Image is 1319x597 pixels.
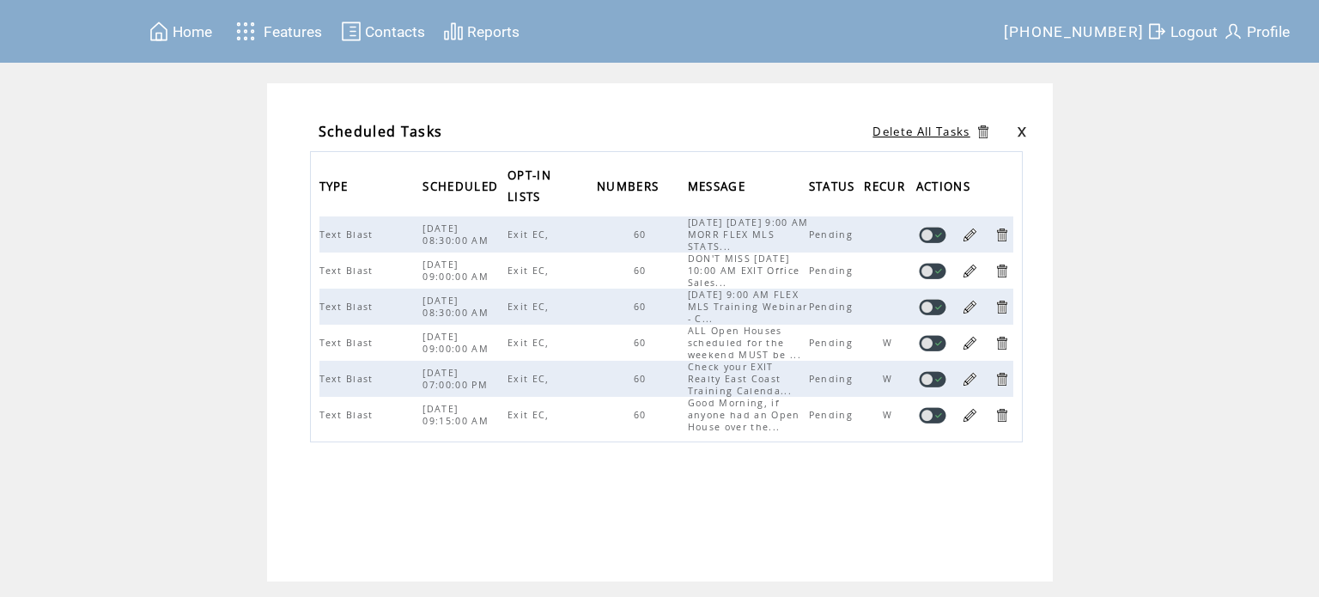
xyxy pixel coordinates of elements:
[809,265,857,277] span: Pending
[1004,23,1145,40] span: [PHONE_NUMBER]
[319,301,378,313] span: Text Blast
[994,299,1010,315] a: Delete Task
[634,265,651,277] span: 60
[508,163,551,213] span: OPT-IN LISTS
[809,228,857,241] span: Pending
[962,263,978,279] a: Edit Task
[883,409,897,421] span: W
[994,371,1010,387] a: Delete Task
[319,228,378,241] span: Text Blast
[508,373,554,385] span: Exit EC,
[688,253,800,289] span: DON'T MISS [DATE] 10:00 AM EXIT Office Sales...
[467,23,520,40] span: Reports
[809,301,857,313] span: Pending
[688,180,750,191] a: MESSAGE
[688,216,809,253] span: [DATE] [DATE] 9:00 AM MORR FLEX MLS STATS...
[338,18,428,45] a: Contacts
[962,335,978,351] a: Edit Task
[422,331,493,355] span: [DATE] 09:00:00 AM
[231,17,261,46] img: features.svg
[634,409,651,421] span: 60
[809,373,857,385] span: Pending
[1170,23,1218,40] span: Logout
[919,407,946,423] a: Disable task
[688,289,808,325] span: [DATE] 9:00 AM FLEX MLS Training Webinar - C...
[319,180,353,191] a: TYPE
[809,180,860,191] a: STATUS
[919,299,946,315] a: Disable task
[319,373,378,385] span: Text Blast
[422,367,492,391] span: [DATE] 07:00:00 PM
[919,371,946,387] a: Disable task
[634,337,651,349] span: 60
[341,21,362,42] img: contacts.svg
[864,180,909,191] a: RECUR
[1223,21,1243,42] img: profile.svg
[422,295,493,319] span: [DATE] 08:30:00 AM
[962,227,978,243] a: Edit Task
[688,174,750,203] span: MESSAGE
[1146,21,1167,42] img: exit.svg
[634,301,651,313] span: 60
[319,265,378,277] span: Text Blast
[919,227,946,243] a: Disable task
[688,361,796,397] span: Check your EXIT Realty East Coast Training Calenda...
[508,301,554,313] span: Exit EC,
[864,174,909,203] span: RECUR
[508,228,554,241] span: Exit EC,
[319,409,378,421] span: Text Blast
[634,373,651,385] span: 60
[319,174,353,203] span: TYPE
[422,259,493,283] span: [DATE] 09:00:00 AM
[319,122,443,141] span: Scheduled Tasks
[443,21,464,42] img: chart.svg
[994,263,1010,279] a: Delete Task
[919,263,946,279] a: Disable task
[508,337,554,349] span: Exit EC,
[422,174,502,203] span: SCHEDULED
[508,170,551,202] a: OPT-IN LISTS
[597,180,663,191] a: NUMBERS
[809,409,857,421] span: Pending
[173,23,212,40] span: Home
[1220,18,1292,45] a: Profile
[319,337,378,349] span: Text Blast
[872,124,969,139] a: Delete All Tasks
[688,397,800,433] span: Good Morning, if anyone had an Open House over the...
[994,227,1010,243] a: Delete Task
[149,21,169,42] img: home.svg
[994,407,1010,423] a: Delete Task
[1144,18,1220,45] a: Logout
[441,18,522,45] a: Reports
[688,325,805,361] span: ALL Open Houses scheduled for the weekend MUST be ...
[422,180,502,191] a: SCHEDULED
[1247,23,1290,40] span: Profile
[146,18,215,45] a: Home
[809,337,857,349] span: Pending
[422,222,493,247] span: [DATE] 08:30:00 AM
[919,335,946,351] a: Disable task
[634,228,651,241] span: 60
[228,15,325,48] a: Features
[508,265,554,277] span: Exit EC,
[508,409,554,421] span: Exit EC,
[597,174,663,203] span: NUMBERS
[962,299,978,315] a: Edit Task
[365,23,425,40] span: Contacts
[916,174,975,203] span: ACTIONS
[994,335,1010,351] a: Delete Task
[962,371,978,387] a: Edit Task
[883,373,897,385] span: W
[962,407,978,423] a: Edit Task
[422,403,493,427] span: [DATE] 09:15:00 AM
[883,337,897,349] span: W
[264,23,322,40] span: Features
[809,174,860,203] span: STATUS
